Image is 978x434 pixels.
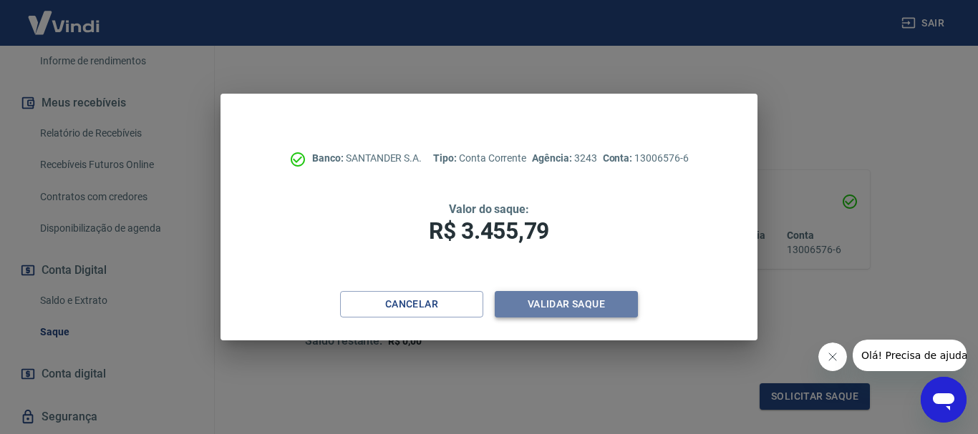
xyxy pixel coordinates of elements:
[312,152,346,164] span: Banco:
[818,342,847,371] iframe: Fechar mensagem
[532,151,596,166] p: 3243
[312,151,422,166] p: SANTANDER S.A.
[433,152,459,164] span: Tipo:
[449,202,529,216] span: Valor do saque:
[853,340,967,371] iframe: Mensagem da empresa
[603,151,689,166] p: 13006576-6
[340,291,483,317] button: Cancelar
[9,10,120,21] span: Olá! Precisa de ajuda?
[429,217,549,245] span: R$ 3.455,79
[433,151,526,166] p: Conta Corrente
[921,377,967,423] iframe: Botão para abrir a janela de mensagens
[603,152,635,164] span: Conta:
[495,291,638,317] button: Validar saque
[532,152,574,164] span: Agência:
